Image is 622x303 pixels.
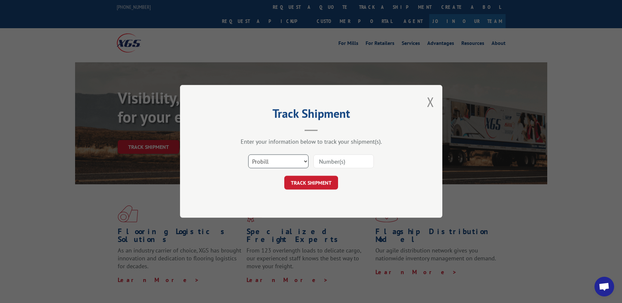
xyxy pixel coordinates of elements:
[213,109,410,121] h2: Track Shipment
[427,93,434,111] button: Close modal
[594,277,614,296] div: Open chat
[213,138,410,146] div: Enter your information below to track your shipment(s).
[284,176,338,190] button: TRACK SHIPMENT
[313,155,374,169] input: Number(s)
